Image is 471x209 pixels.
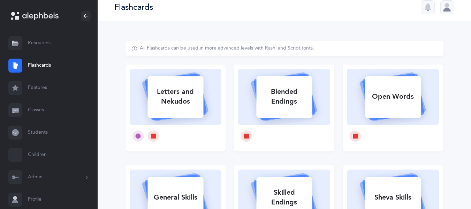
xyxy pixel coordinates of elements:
div: Blended Endings [256,83,312,111]
div: All Flashcards can be used in more advanced levels with Rashi and Script fonts. [140,45,314,52]
div: General Skills [147,188,203,207]
div: Open Words [365,88,421,106]
div: Flashcards [114,1,153,13]
div: Letters and Nekudos [147,83,203,111]
div: Sheva Skills [365,188,421,207]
